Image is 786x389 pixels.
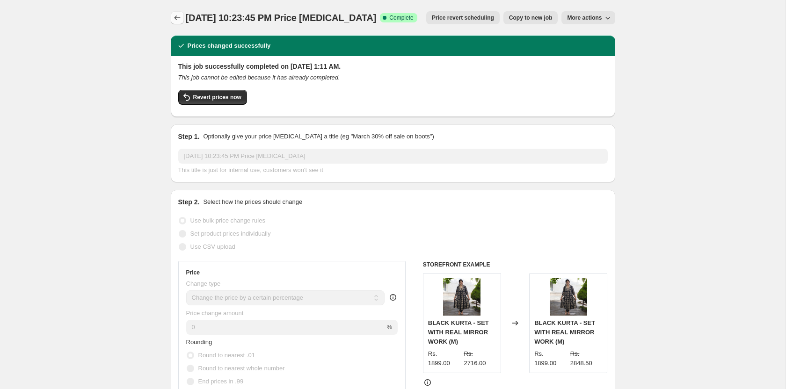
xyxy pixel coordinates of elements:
input: 30% off holiday sale [178,149,608,164]
button: Price change jobs [171,11,184,24]
h2: Prices changed successfully [188,41,271,50]
p: Select how the prices should change [203,197,302,207]
span: Round to nearest .01 [198,352,255,359]
span: More actions [567,14,602,22]
span: BLACK KURTA - SET WITH REAL MIRROR WORK (M) [428,319,489,345]
strike: Rs. 2848.50 [570,349,603,368]
span: BLACK KURTA - SET WITH REAL MIRROR WORK (M) [534,319,595,345]
span: [DATE] 10:23:45 PM Price [MEDICAL_DATA] [186,13,377,23]
span: Rounding [186,339,212,346]
span: Copy to new job [509,14,553,22]
span: Round to nearest whole number [198,365,285,372]
span: Use bulk price change rules [190,217,265,224]
span: Revert prices now [193,94,241,101]
span: Set product prices individually [190,230,271,237]
div: Rs. 1899.00 [534,349,567,368]
span: Complete [389,14,413,22]
h3: Price [186,269,200,276]
span: Use CSV upload [190,243,235,250]
img: Photoroom-20250103_211109_80x.png [550,278,587,316]
button: Price revert scheduling [426,11,500,24]
span: Change type [186,280,221,287]
i: This job cannot be edited because it has already completed. [178,74,340,81]
button: Revert prices now [178,90,247,105]
h2: This job successfully completed on [DATE] 1:11 AM. [178,62,608,71]
span: Price revert scheduling [432,14,494,22]
span: % [386,324,392,331]
p: Optionally give your price [MEDICAL_DATA] a title (eg "March 30% off sale on boots") [203,132,434,141]
img: Photoroom-20250103_211109_80x.png [443,278,480,316]
button: More actions [561,11,615,24]
span: Price change amount [186,310,244,317]
strike: Rs. 2716.00 [464,349,496,368]
span: End prices in .99 [198,378,244,385]
h2: Step 1. [178,132,200,141]
span: This title is just for internal use, customers won't see it [178,166,323,173]
h6: STOREFRONT EXAMPLE [423,261,608,268]
button: Copy to new job [503,11,558,24]
h2: Step 2. [178,197,200,207]
input: -15 [186,320,385,335]
div: help [388,293,398,302]
div: Rs. 1899.00 [428,349,460,368]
